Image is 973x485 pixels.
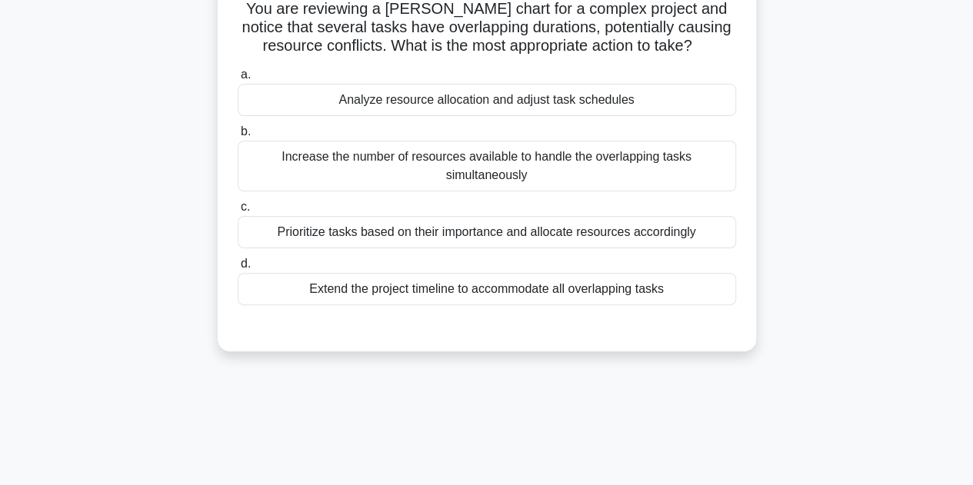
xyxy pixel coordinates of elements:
[241,200,250,213] span: c.
[241,68,251,81] span: a.
[238,141,736,191] div: Increase the number of resources available to handle the overlapping tasks simultaneously
[238,273,736,305] div: Extend the project timeline to accommodate all overlapping tasks
[241,125,251,138] span: b.
[238,84,736,116] div: Analyze resource allocation and adjust task schedules
[241,257,251,270] span: d.
[238,216,736,248] div: Prioritize tasks based on their importance and allocate resources accordingly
